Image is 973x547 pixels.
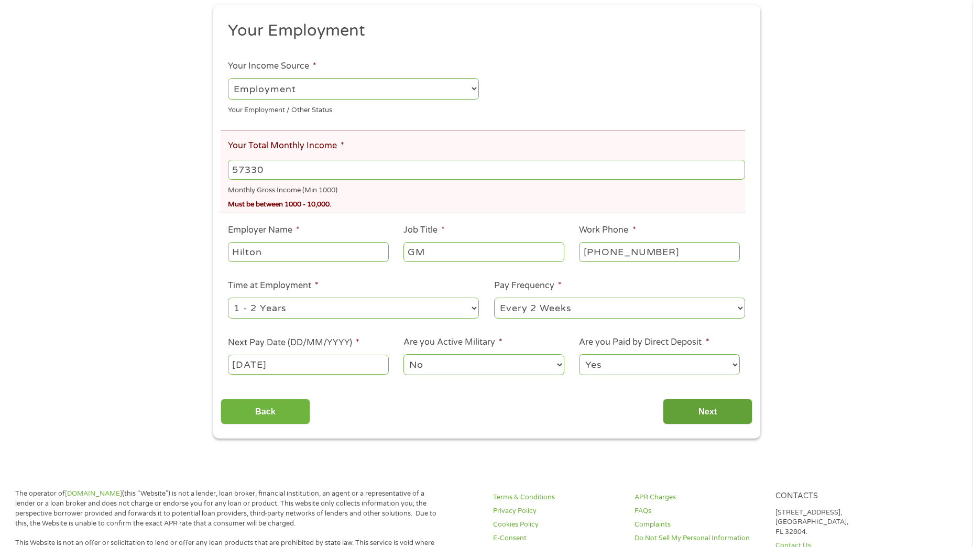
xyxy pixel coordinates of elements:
[403,225,445,236] label: Job Title
[635,533,763,543] a: Do Not Sell My Personal Information
[228,140,344,151] label: Your Total Monthly Income
[493,493,622,502] a: Terms & Conditions
[635,506,763,516] a: FAQs
[493,533,622,543] a: E-Consent
[15,489,440,529] p: The operator of (this “Website”) is not a lender, loan broker, financial institution, an agent or...
[579,337,709,348] label: Are you Paid by Direct Deposit
[635,493,763,502] a: APR Charges
[403,337,502,348] label: Are you Active Military
[579,225,636,236] label: Work Phone
[775,491,904,501] h4: Contacts
[228,242,388,262] input: Walmart
[493,506,622,516] a: Privacy Policy
[228,280,319,291] label: Time at Employment
[228,355,388,375] input: ---Click Here for Calendar ---
[228,61,316,72] label: Your Income Source
[228,160,745,180] input: 1800
[663,399,752,424] input: Next
[579,242,739,262] input: (231) 754-4010
[228,20,737,41] h2: Your Employment
[228,225,300,236] label: Employer Name
[228,101,479,115] div: Your Employment / Other Status
[221,399,310,424] input: Back
[493,520,622,530] a: Cookies Policy
[228,196,745,210] div: Must be between 1000 - 10,000.
[494,280,562,291] label: Pay Frequency
[228,182,745,196] div: Monthly Gross Income (Min 1000)
[228,337,359,348] label: Next Pay Date (DD/MM/YYYY)
[65,489,122,498] a: [DOMAIN_NAME]
[403,242,564,262] input: Cashier
[635,520,763,530] a: Complaints
[775,508,904,538] p: [STREET_ADDRESS], [GEOGRAPHIC_DATA], FL 32804.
